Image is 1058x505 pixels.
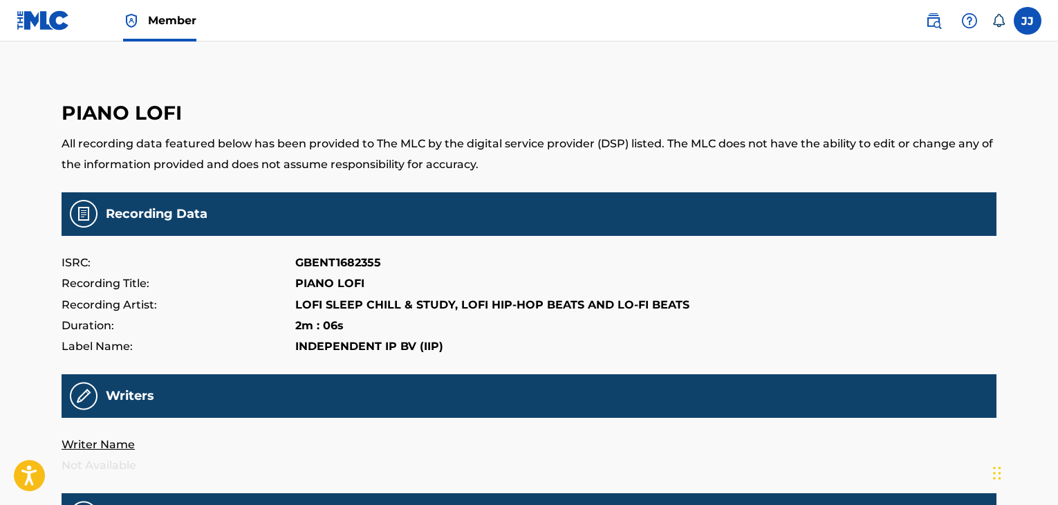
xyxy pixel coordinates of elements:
img: help [961,12,978,29]
div: Drag [993,452,1001,494]
p: INDEPENDENT IP BV (IIP) [295,336,443,357]
h5: Writers [106,388,154,404]
p: Label Name: [62,336,295,357]
img: Recording Writers [70,382,98,410]
p: Not Available [62,455,295,476]
img: Recording Data [70,200,98,228]
a: Public Search [920,7,947,35]
p: 2m : 06s [295,315,344,336]
p: Writer Name [62,434,295,455]
div: Notifications [992,14,1005,28]
span: Member [148,12,196,28]
p: PIANO LOFI [295,273,364,294]
img: MLC Logo [17,10,70,30]
p: Recording Title: [62,273,295,294]
p: GBENT1682355 [295,252,381,273]
p: ISRC: [62,252,295,273]
p: All recording data featured below has been provided to The MLC by the digital service provider (D... [62,134,996,176]
h5: Recording Data [106,206,207,222]
div: Help [956,7,983,35]
iframe: Resource Center [1019,315,1058,426]
div: User Menu [1014,7,1041,35]
img: search [925,12,942,29]
img: Top Rightsholder [123,12,140,29]
p: LOFI SLEEP CHILL & STUDY, LOFI HIP-HOP BEATS AND LO-FI BEATS [295,295,689,315]
p: Duration: [62,315,295,336]
h3: PIANO LOFI [62,101,996,125]
iframe: Chat Widget [989,439,1058,505]
p: Recording Artist: [62,295,295,315]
